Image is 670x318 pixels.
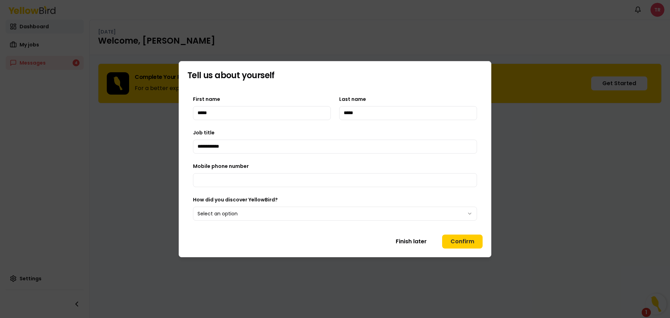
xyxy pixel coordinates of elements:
[187,70,483,81] h2: Tell us about yourself
[193,163,249,170] label: Mobile phone number
[339,96,366,103] label: Last name
[392,235,431,249] button: Finish later
[193,196,278,203] label: How did you discover YellowBird?
[193,129,215,136] label: Job title
[442,235,483,249] button: Confirm
[193,96,220,103] label: First name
